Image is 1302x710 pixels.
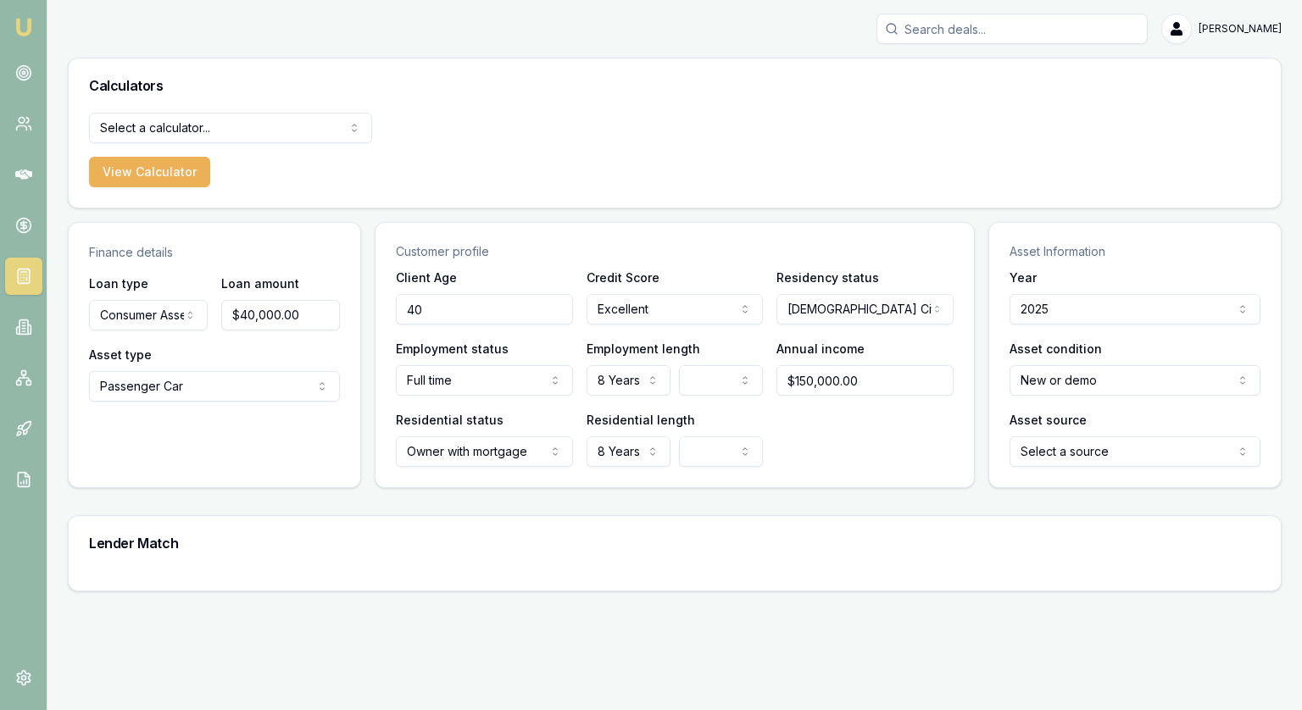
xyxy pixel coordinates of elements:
[89,347,152,362] label: Asset type
[396,413,504,427] label: Residential status
[221,276,299,291] label: Loan amount
[587,413,695,427] label: Residential length
[776,270,879,285] label: Residency status
[587,270,659,285] label: Credit Score
[89,276,148,291] label: Loan type
[1010,270,1037,285] label: Year
[876,14,1148,44] input: Search deals
[396,243,954,260] p: Customer profile
[221,300,340,330] input: $
[776,365,954,396] input: $
[587,341,700,356] label: Employment length
[396,270,457,285] label: Client Age
[89,536,1260,550] h3: Lender Match
[776,341,865,356] label: Annual income
[1199,22,1282,36] span: [PERSON_NAME]
[89,157,210,187] button: View Calculator
[1010,413,1087,427] label: Asset source
[14,17,34,37] img: emu-icon-u.png
[89,243,340,263] p: Finance details
[396,341,509,356] label: Employment status
[1010,243,1260,260] p: Asset Information
[89,79,1260,92] h3: Calculators
[1010,341,1102,356] label: Asset condition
